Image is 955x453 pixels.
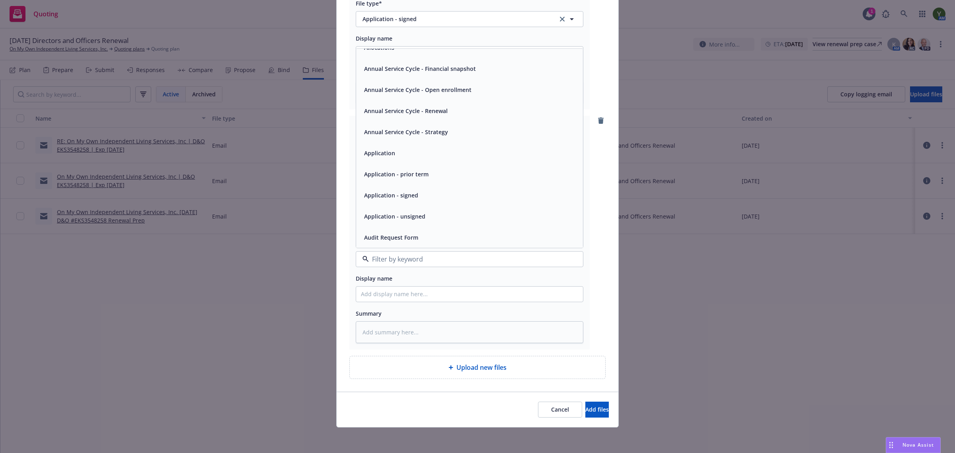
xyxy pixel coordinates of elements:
[902,441,934,448] span: Nova Assist
[356,35,392,42] span: Display name
[364,191,418,199] button: Application - signed
[349,356,606,379] div: Upload new files
[538,402,582,418] button: Cancel
[364,64,476,72] button: Annual Service Cycle - Financial snapshot
[596,116,606,125] a: remove
[364,233,418,241] button: Audit Request Form
[585,406,609,413] span: Add files
[557,14,567,24] a: clear selection
[356,47,583,62] input: Add display name here...
[886,437,941,453] button: Nova Assist
[356,275,392,282] span: Display name
[364,106,448,115] button: Annual Service Cycle - Renewal
[356,11,583,27] button: Application - signedclear selection
[364,148,395,157] button: Application
[356,287,583,302] input: Add display name here...
[364,127,448,136] button: Annual Service Cycle - Strategy
[356,310,382,317] span: Summary
[364,212,425,220] button: Application - unsigned
[585,402,609,418] button: Add files
[456,363,507,372] span: Upload new files
[364,85,472,94] button: Annual Service Cycle - Open enrollment
[363,15,547,23] span: Application - signed
[364,170,429,178] button: Application - prior term
[551,406,569,413] span: Cancel
[369,254,567,264] input: Filter by keyword
[886,437,896,453] div: Drag to move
